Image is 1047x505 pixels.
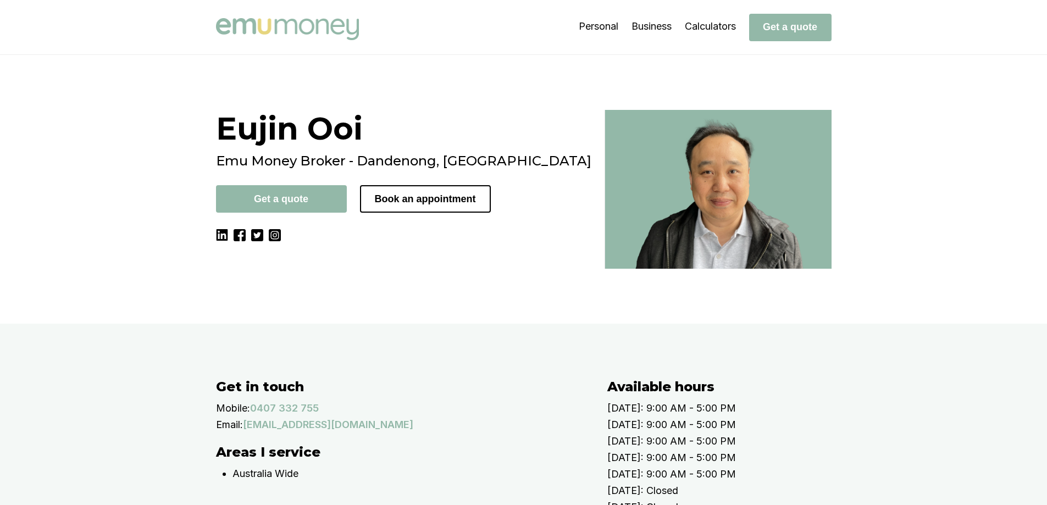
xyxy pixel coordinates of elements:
[250,400,319,417] a: 0407 332 755
[607,433,854,449] p: [DATE]: 9:00 AM - 5:00 PM
[607,466,854,482] p: [DATE]: 9:00 AM - 5:00 PM
[216,185,347,213] button: Get a quote
[607,482,854,499] p: [DATE]: Closed
[216,417,243,433] p: Email:
[607,379,854,395] h2: Available hours
[216,18,359,40] img: Emu Money logo
[216,379,585,395] h2: Get in touch
[607,417,854,433] p: [DATE]: 9:00 AM - 5:00 PM
[360,185,491,213] button: Book an appointment
[269,229,281,241] img: Instagram
[607,400,854,417] p: [DATE]: 9:00 AM - 5:00 PM
[216,153,591,169] h2: Emu Money Broker - Dandenong, [GEOGRAPHIC_DATA]
[251,229,263,241] img: Twitter
[749,21,832,32] a: Get a quote
[216,400,250,417] p: Mobile:
[243,417,413,433] a: [EMAIL_ADDRESS][DOMAIN_NAME]
[234,229,246,241] img: Facebook
[216,444,585,460] h2: Areas I service
[232,465,585,482] p: Australia Wide
[605,110,832,269] img: Best broker in Dandenong, VIC - Eujin Ooi
[607,449,854,466] p: [DATE]: 9:00 AM - 5:00 PM
[216,110,591,147] h1: Eujin Ooi
[216,229,228,241] img: LinkedIn
[749,14,832,41] button: Get a quote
